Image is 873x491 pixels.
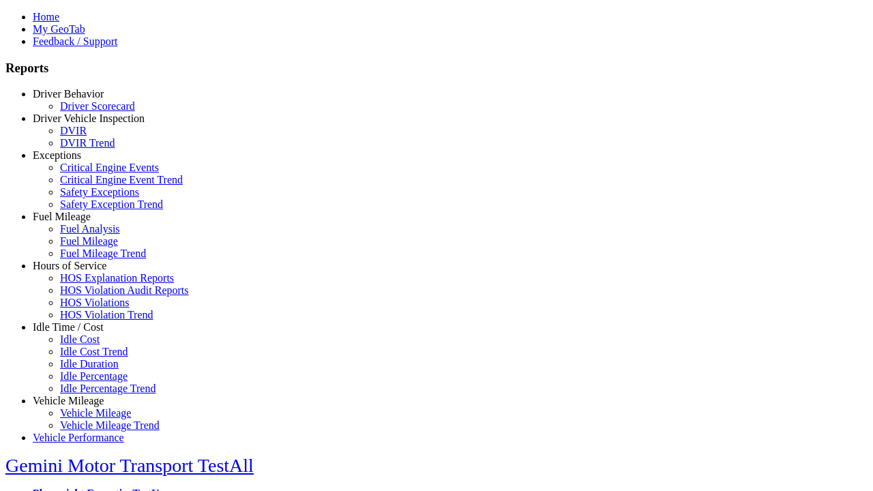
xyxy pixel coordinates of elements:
[60,419,160,431] a: Vehicle Mileage Trend
[60,272,174,284] a: HOS Explanation Reports
[60,223,120,235] a: Fuel Analysis
[33,88,104,100] a: Driver Behavior
[33,432,124,443] a: Vehicle Performance
[60,198,163,210] a: Safety Exception Trend
[60,297,129,308] a: HOS Violations
[60,309,153,321] a: HOS Violation Trend
[60,174,183,185] a: Critical Engine Event Trend
[60,162,159,173] a: Critical Engine Events
[60,125,87,136] a: DVIR
[33,395,104,406] a: Vehicle Mileage
[33,149,81,161] a: Exceptions
[60,284,189,296] a: HOS Violation Audit Reports
[60,100,135,112] a: Driver Scorecard
[60,137,115,149] a: DVIR Trend
[5,61,868,76] h3: Reports
[60,346,128,357] a: Idle Cost Trend
[60,248,146,259] a: Fuel Mileage Trend
[60,407,131,419] a: Vehicle Mileage
[33,35,117,47] a: Feedback / Support
[60,186,139,198] a: Safety Exceptions
[5,455,254,476] a: Gemini Motor Transport TestAll
[33,113,145,124] a: Driver Vehicle Inspection
[60,235,118,247] a: Fuel Mileage
[60,333,100,345] a: Idle Cost
[33,23,85,35] a: My GeoTab
[33,260,106,271] a: Hours of Service
[60,383,156,394] a: Idle Percentage Trend
[60,358,119,370] a: Idle Duration
[33,11,59,23] a: Home
[33,321,104,333] a: Idle Time / Cost
[60,370,128,382] a: Idle Percentage
[33,211,91,222] a: Fuel Mileage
